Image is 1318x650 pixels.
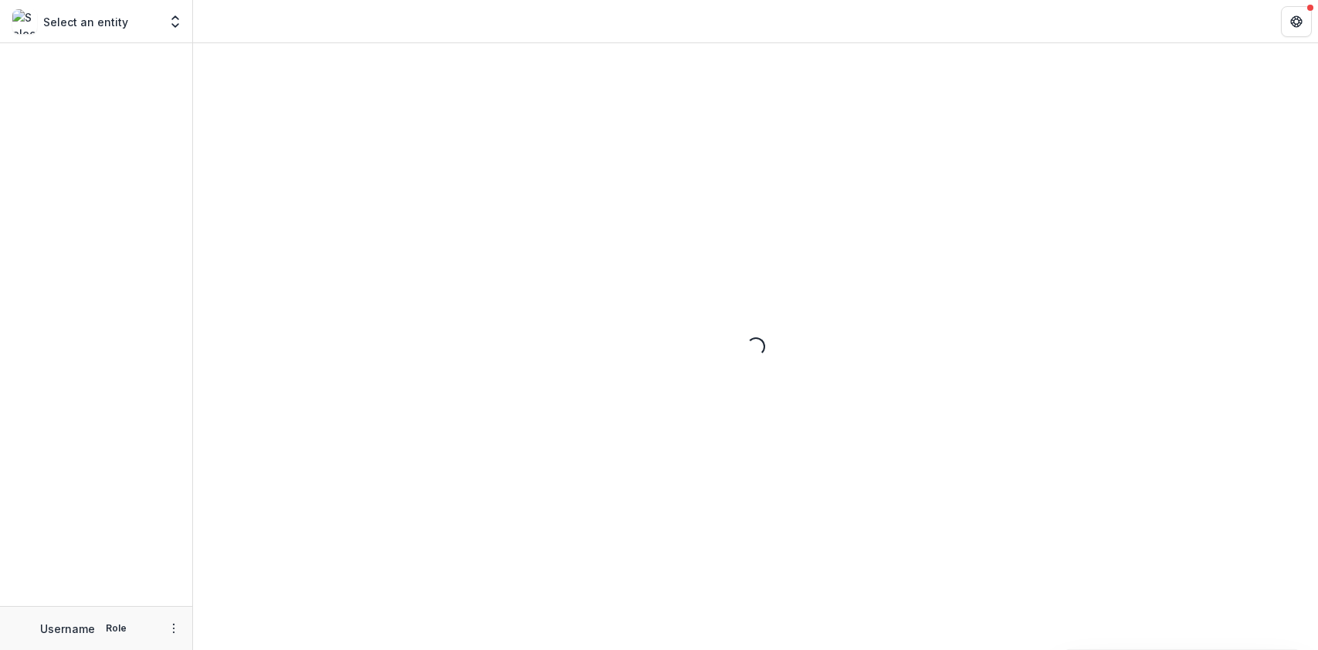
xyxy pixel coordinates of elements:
button: Get Help [1281,6,1312,37]
button: More [164,619,183,638]
img: Select an entity [12,9,37,34]
p: Role [101,621,131,635]
p: Username [40,621,95,637]
button: Open entity switcher [164,6,186,37]
p: Select an entity [43,14,128,30]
